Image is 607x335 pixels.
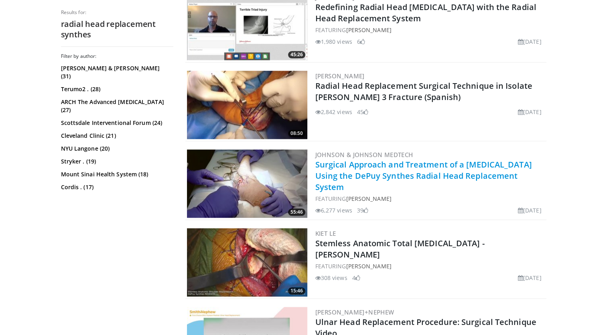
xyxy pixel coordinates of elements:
li: 39 [357,206,368,214]
a: [PERSON_NAME]+Nephew [315,308,394,316]
a: Surgical Approach and Treatment of a [MEDICAL_DATA] Using the DePuy Synthes Radial Head Replaceme... [315,159,532,192]
a: [PERSON_NAME] & [PERSON_NAME] (31) [61,64,171,80]
a: [PERSON_NAME] [346,26,391,34]
a: Kiet Le [315,229,336,237]
h2: radial head replacement synthes [61,19,173,40]
li: 4 [352,274,360,282]
a: [PERSON_NAME] [346,195,391,202]
a: Scottsdale Interventional Forum (24) [61,119,171,127]
span: 08:50 [288,130,305,137]
li: 308 views [315,274,347,282]
a: Mount Sinai Health System (18) [61,170,171,178]
a: Stemless Anatomic Total [MEDICAL_DATA] - [PERSON_NAME] [315,238,485,260]
li: 1,980 views [315,37,352,46]
img: d30b0637-baf5-4a80-a67c-e936fae5802a.300x170_q85_crop-smart_upscale.jpg [187,71,307,139]
a: Cleveland Clinic (21) [61,132,171,140]
a: Stryker . (19) [61,157,171,165]
a: Redefining Radial Head [MEDICAL_DATA] with the Radial Head Replacement System [315,2,536,24]
a: [PERSON_NAME] [346,262,391,270]
li: [DATE] [518,274,542,282]
a: Johnson & Johnson MedTech [315,151,413,159]
div: FEATURING [315,26,545,34]
span: 55:46 [288,208,305,216]
div: FEATURING [315,194,545,203]
img: b196fbce-0b0e-4fad-a2fc-487a34c687bc.300x170_q85_crop-smart_upscale.jpg [187,228,307,296]
a: 08:50 [187,71,307,139]
p: Results for: [61,9,173,16]
a: ARCH The Advanced [MEDICAL_DATA] (27) [61,98,171,114]
a: 15:46 [187,228,307,296]
li: [DATE] [518,206,542,214]
a: Radial Head Replacement Surgical Technique in Isolate [PERSON_NAME] 3 Fracture (Spanish) [315,80,532,102]
span: 15:46 [288,287,305,294]
a: NYU Langone (20) [61,145,171,153]
li: 45 [357,108,368,116]
li: [DATE] [518,108,542,116]
li: 6,277 views [315,206,352,214]
img: 805b9a89-5d7d-423e-8d70-eacb6b585202.300x170_q85_crop-smart_upscale.jpg [187,149,307,218]
div: FEATURING [315,262,545,270]
a: Terumo2 . (28) [61,85,171,93]
span: 45:26 [288,51,305,58]
li: [DATE] [518,37,542,46]
li: 2,842 views [315,108,352,116]
h3: Filter by author: [61,53,173,59]
a: Cordis . (17) [61,183,171,191]
li: 6 [357,37,365,46]
a: 55:46 [187,149,307,218]
a: [PERSON_NAME] [315,72,365,80]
